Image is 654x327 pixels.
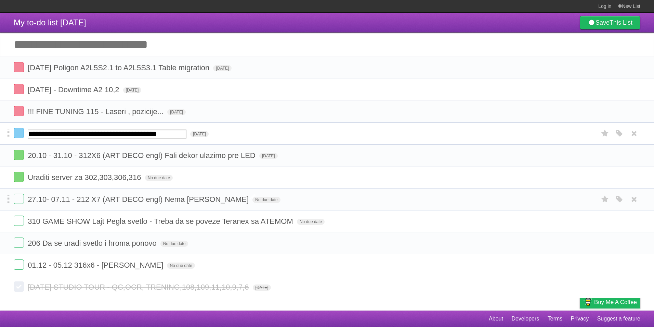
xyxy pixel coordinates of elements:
label: Star task [599,128,612,139]
b: This List [610,19,632,26]
label: Done [14,128,24,138]
span: [DATE] [259,153,278,159]
a: Privacy [571,312,589,325]
span: 310 GAME SHOW Lajt Pegla svetlo - Treba da se poveze Teranex sa ATEMOM [28,217,295,226]
span: [DATE] [253,284,271,291]
span: [DATE] [213,65,232,71]
label: Done [14,238,24,248]
label: Done [14,259,24,270]
label: Done [14,194,24,204]
label: Done [14,172,24,182]
label: Done [14,106,24,116]
label: Done [14,281,24,292]
label: Done [14,150,24,160]
span: !!! FINE TUNING 115 - Laseri , pozicije... [28,107,165,116]
span: Uraditi server za 302,303,306,316 [28,173,143,182]
a: Developers [511,312,539,325]
label: Done [14,84,24,94]
label: Done [14,62,24,72]
span: [DATE] [123,87,142,93]
span: No due date [167,263,195,269]
span: [DATE] - Downtime A2 10,2 [28,85,121,94]
span: [DATE] [167,109,186,115]
span: [DATE] STUDIO TOUR - QC,OCR, TRENING,108,109,11,10,9,7,6 [28,283,250,291]
a: SaveThis List [580,16,640,29]
span: No due date [145,175,173,181]
span: No due date [160,241,188,247]
label: Star task [599,194,612,205]
label: Done [14,216,24,226]
span: [DATE] [190,131,209,137]
span: 01.12 - 05.12 316x6 - [PERSON_NAME] [28,261,165,269]
span: Buy me a coffee [594,296,637,308]
span: 20.10 - 31.10 - 312X6 (ART DECO engl) Fali dekor ulazimo pre LED [28,151,257,160]
a: About [489,312,503,325]
img: Buy me a coffee [583,296,592,308]
span: No due date [297,219,325,225]
span: 27.10- 07.11 - 212 X7 (ART DECO engl) Nema [PERSON_NAME] [28,195,250,204]
span: 206 Da se uradi svetlo i hroma ponovo [28,239,158,247]
a: Suggest a feature [597,312,640,325]
a: Buy me a coffee [580,296,640,308]
span: My to-do list [DATE] [14,18,86,27]
a: Terms [548,312,563,325]
span: [DATE] Poligon A2L5S2.1 to A2L5S3.1 Table migration [28,63,211,72]
span: No due date [252,197,280,203]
